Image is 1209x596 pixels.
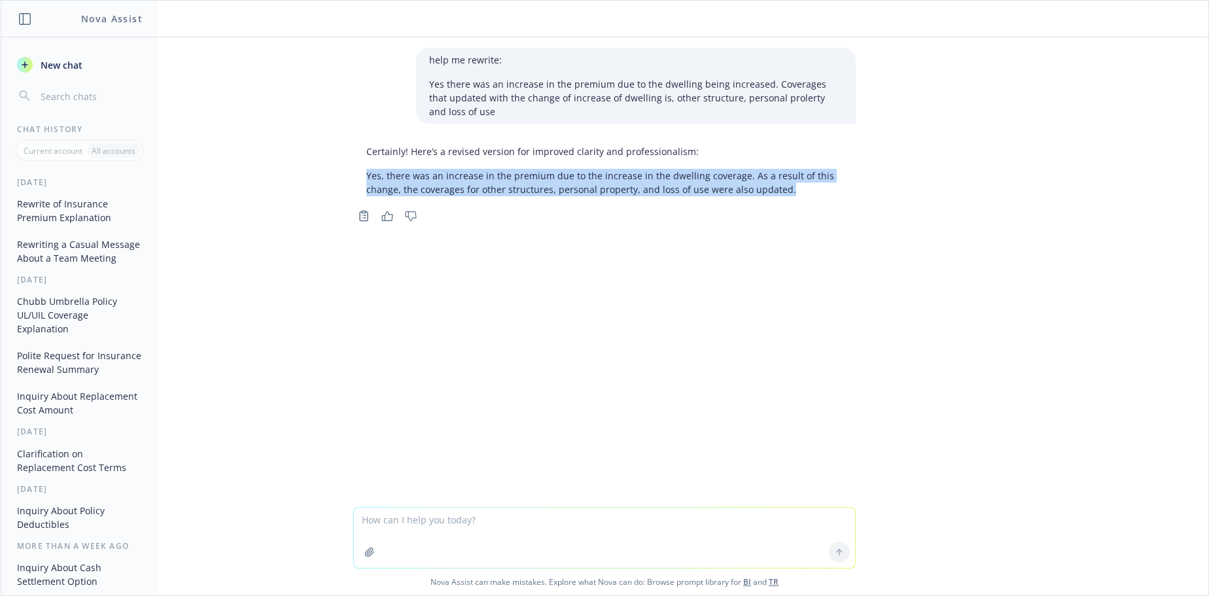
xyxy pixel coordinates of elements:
p: Certainly! Here’s a revised version for improved clarity and professionalism: [366,145,843,158]
div: More than a week ago [1,540,158,552]
button: New chat [12,53,147,77]
p: Yes there was an increase in the premium due to the dwelling being increased. Coverages that upda... [429,77,843,118]
button: Inquiry About Cash Settlement Option [12,557,147,592]
svg: Copy to clipboard [358,210,370,222]
button: Inquiry About Replacement Cost Amount [12,385,147,421]
button: Polite Request for Insurance Renewal Summary [12,345,147,380]
div: [DATE] [1,177,158,188]
p: Yes, there was an increase in the premium due to the increase in the dwelling coverage. As a resu... [366,169,843,196]
div: [DATE] [1,483,158,495]
h1: Nova Assist [81,12,143,26]
div: [DATE] [1,426,158,437]
div: [DATE] [1,274,158,285]
a: BI [743,576,751,587]
span: Nova Assist can make mistakes. Explore what Nova can do: Browse prompt library for and [6,569,1203,595]
button: Thumbs down [400,207,421,225]
input: Search chats [38,87,142,105]
span: New chat [38,58,82,72]
a: TR [769,576,779,587]
button: Inquiry About Policy Deductibles [12,500,147,535]
p: Current account [24,145,82,156]
button: Rewriting a Casual Message About a Team Meeting [12,234,147,269]
p: All accounts [92,145,135,156]
button: Chubb Umbrella Policy UL/UIL Coverage Explanation [12,290,147,340]
button: Clarification on Replacement Cost Terms [12,443,147,478]
p: help me rewrite: [429,53,843,67]
div: Chat History [1,124,158,135]
button: Rewrite of Insurance Premium Explanation [12,193,147,228]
